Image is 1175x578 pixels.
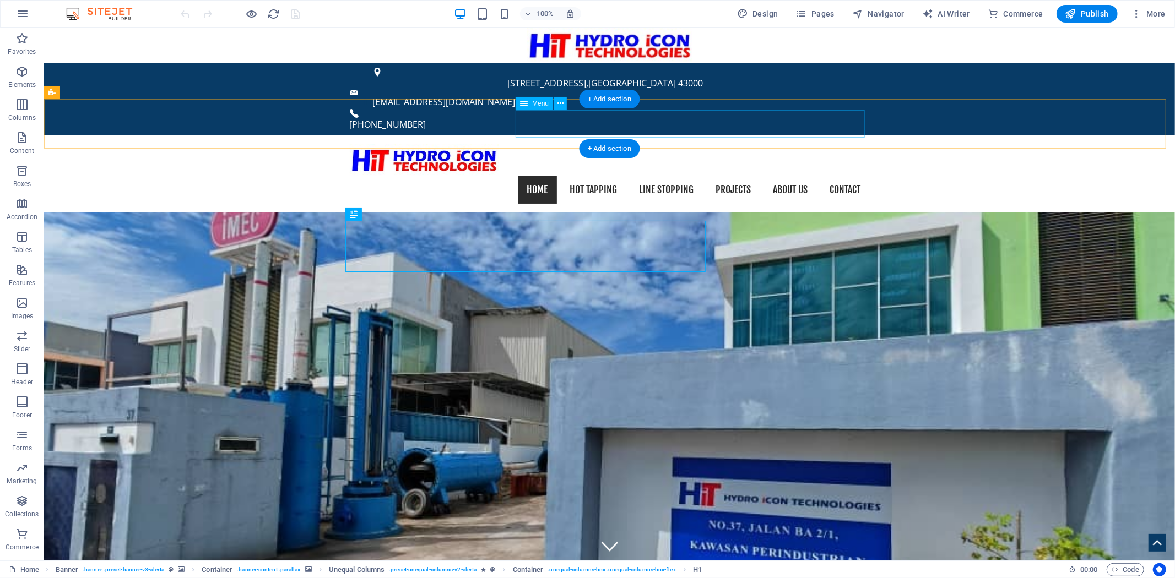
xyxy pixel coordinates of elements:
span: . banner .preset-banner-v3-alerta [83,563,164,576]
span: [GEOGRAPHIC_DATA] [544,50,632,62]
h6: 100% [537,7,554,20]
span: 00 00 [1080,563,1097,576]
span: . unequal-columns-box .unequal-columns-box-flex [548,563,676,576]
p: Content [10,146,34,155]
span: Click to select. Double-click to edit [693,563,702,576]
button: Usercentrics [1153,563,1166,576]
i: This element is a customizable preset [169,566,174,572]
button: Click here to leave preview mode and continue editing [245,7,258,20]
p: Slider [14,345,31,353]
span: . preset-unequal-columns-v2-alerta [389,563,477,576]
p: Columns [8,113,36,122]
div: + Add section [579,90,640,108]
img: Editor Logo [63,7,146,20]
p: Collections [5,510,39,519]
span: Navigator [852,8,905,19]
p: Features [9,279,35,287]
p: Tables [12,246,32,254]
p: Footer [12,411,32,419]
i: This element contains a background [305,566,312,572]
span: [STREET_ADDRESS] [463,50,542,62]
span: Code [1112,563,1139,576]
p: Commerce [6,543,39,552]
p: Favorites [8,47,36,56]
button: reload [267,7,280,20]
span: Click to select. Double-click to edit [329,563,385,576]
h6: Session time [1069,563,1098,576]
nav: breadcrumb [56,563,702,576]
span: Click to select. Double-click to edit [56,563,79,576]
span: Publish [1065,8,1109,19]
button: Pages [792,5,839,23]
button: More [1127,5,1170,23]
span: Click to select. Double-click to edit [513,563,544,576]
i: This element is a customizable preset [490,566,495,572]
p: Forms [12,444,32,452]
button: Design [733,5,783,23]
span: : [1088,565,1090,574]
div: + Add section [579,139,640,158]
p: , [306,49,817,62]
p: Boxes [13,179,31,188]
span: 43000 [634,50,659,62]
span: Pages [796,8,835,19]
button: Publish [1057,5,1118,23]
i: Element contains an animation [481,566,486,572]
span: Commerce [988,8,1043,19]
p: Marketing [7,477,37,486]
p: Header [11,378,33,386]
button: Navigator [848,5,909,23]
div: Design (Ctrl+Alt+Y) [733,5,783,23]
button: 100% [520,7,559,20]
a: Click to cancel selection. Double-click to open Pages [9,563,39,576]
span: . banner-content .parallax [237,563,300,576]
i: This element contains a background [178,566,185,572]
button: AI Writer [918,5,974,23]
button: Code [1107,563,1144,576]
p: Elements [8,80,36,89]
p: Accordion [7,212,37,221]
span: Click to select. Double-click to edit [202,563,232,576]
span: Design [737,8,778,19]
p: Images [11,312,34,320]
span: Menu [532,100,549,107]
i: Reload page [268,8,280,20]
span: More [1131,8,1166,19]
i: On resize automatically adjust zoom level to fit chosen device. [565,9,575,19]
span: AI Writer [922,8,970,19]
button: Commerce [983,5,1048,23]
